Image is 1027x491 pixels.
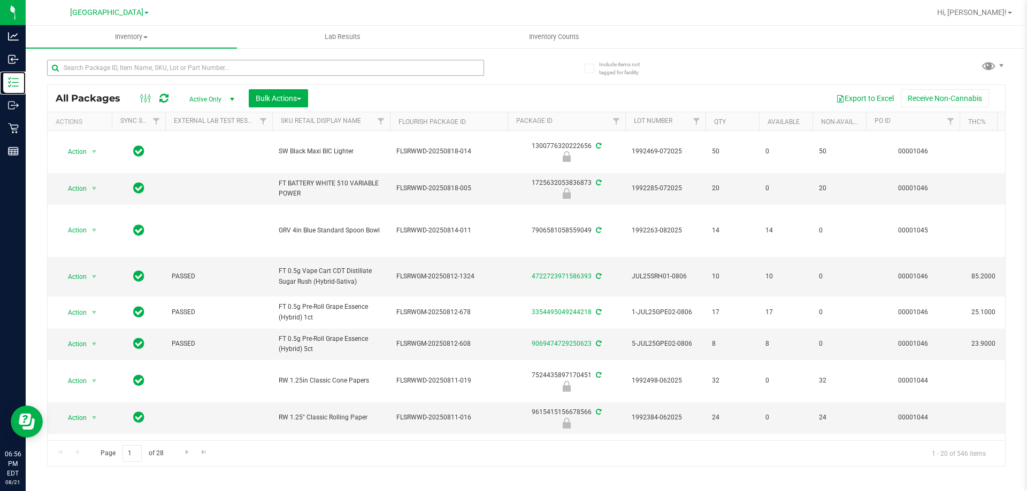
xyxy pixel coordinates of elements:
[968,118,986,126] a: THC%
[506,381,627,392] div: Newly Received
[594,308,601,316] span: Sync from Compliance System
[8,100,19,111] inline-svg: Outbound
[898,272,928,280] a: 00001046
[901,89,989,107] button: Receive Non-Cannabis
[632,376,699,386] span: 1992498-062025
[634,117,672,124] a: Lot Number
[58,337,87,352] span: Action
[279,266,384,286] span: FT 0.5g Vape Cart CDT Distillate Sugar Rush (Hybrid-Sativa)
[966,305,1001,320] span: 25.1000
[712,225,753,236] span: 14
[765,146,806,157] span: 0
[396,146,501,157] span: FLSRWWD-20250818-014
[396,376,501,386] span: FLSRWWD-20250811-019
[594,371,601,379] span: Sync from Compliance System
[5,478,21,486] p: 08/21
[632,271,699,282] span: JUL25SRH01-0806
[594,340,601,347] span: Sync from Compliance System
[8,54,19,65] inline-svg: Inbound
[237,26,448,48] a: Lab Results
[506,188,627,199] div: Newly Received
[712,271,753,282] span: 10
[923,445,994,461] span: 1 - 20 of 546 items
[819,412,860,423] span: 24
[174,117,258,124] a: External Lab Test Result
[898,147,928,155] a: 00001046
[506,151,627,162] div: Newly Received
[594,408,601,416] span: Sync from Compliance System
[516,117,553,124] a: Package ID
[88,337,101,352] span: select
[712,376,753,386] span: 32
[898,184,928,192] a: 00001046
[966,269,1001,284] span: 85.2000
[148,112,165,130] a: Filter
[506,141,627,162] div: 1300776320222656
[515,32,594,42] span: Inventory Counts
[88,410,101,425] span: select
[532,308,592,316] a: 3354495049244218
[58,269,87,284] span: Action
[396,271,501,282] span: FLSRWGM-20250812-1324
[8,77,19,88] inline-svg: Inventory
[196,445,212,459] a: Go to the last page
[875,117,891,124] a: PO ID
[88,269,101,284] span: select
[712,307,753,317] span: 17
[608,112,625,130] a: Filter
[179,445,195,459] a: Go to the next page
[506,407,627,428] div: 9615415156678566
[632,412,699,423] span: 1992384-062025
[765,225,806,236] span: 14
[829,89,901,107] button: Export to Excel
[133,223,144,238] span: In Sync
[506,418,627,428] div: Newly Received
[898,227,928,234] a: 00001045
[310,32,375,42] span: Lab Results
[88,223,101,238] span: select
[133,373,144,388] span: In Sync
[594,142,601,150] span: Sync from Compliance System
[506,370,627,391] div: 7524435897170451
[120,117,162,124] a: Sync Status
[765,339,806,349] span: 8
[122,445,142,462] input: 1
[279,412,384,423] span: RW 1.25" Classic Rolling Paper
[58,223,87,238] span: Action
[47,60,484,76] input: Search Package ID, Item Name, SKU, Lot or Part Number...
[765,307,806,317] span: 17
[819,307,860,317] span: 0
[5,449,21,478] p: 06:56 PM EDT
[88,181,101,196] span: select
[279,225,384,236] span: GRV 4in Blue Standard Spoon Bowl
[58,305,87,320] span: Action
[70,8,143,17] span: [GEOGRAPHIC_DATA]
[594,227,601,234] span: Sync from Compliance System
[56,118,108,126] div: Actions
[281,117,361,124] a: Sku Retail Display Name
[506,178,627,199] div: 1725632053836873
[133,305,144,319] span: In Sync
[765,376,806,386] span: 0
[172,271,266,282] span: PASSED
[279,146,384,157] span: SW Black Maxi BIC Lighter
[133,144,144,159] span: In Sync
[594,179,601,186] span: Sync from Compliance System
[58,373,87,388] span: Action
[599,60,653,76] span: Include items not tagged for facility
[712,146,753,157] span: 50
[172,339,266,349] span: PASSED
[396,183,501,193] span: FLSRWWD-20250818-005
[765,183,806,193] span: 0
[898,308,928,316] a: 00001046
[632,146,699,157] span: 1992469-072025
[133,410,144,425] span: In Sync
[56,92,131,104] span: All Packages
[8,123,19,134] inline-svg: Retail
[632,339,699,349] span: 5-JUL25GPE02-0806
[819,339,860,349] span: 0
[532,340,592,347] a: 9069474729250623
[26,26,237,48] a: Inventory
[249,89,308,107] button: Bulk Actions
[632,225,699,236] span: 1992263-082025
